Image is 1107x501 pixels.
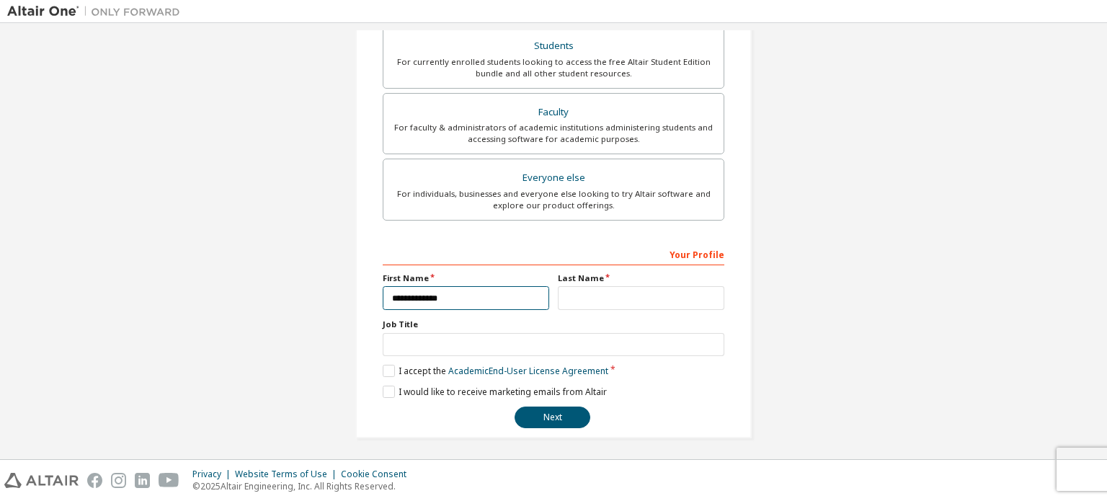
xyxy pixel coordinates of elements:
[383,242,724,265] div: Your Profile
[448,365,608,377] a: Academic End-User License Agreement
[383,386,607,398] label: I would like to receive marketing emails from Altair
[159,473,179,488] img: youtube.svg
[7,4,187,19] img: Altair One
[558,272,724,284] label: Last Name
[135,473,150,488] img: linkedin.svg
[192,469,235,480] div: Privacy
[392,168,715,188] div: Everyone else
[383,365,608,377] label: I accept the
[392,188,715,211] div: For individuals, businesses and everyone else looking to try Altair software and explore our prod...
[192,480,415,492] p: © 2025 Altair Engineering, Inc. All Rights Reserved.
[515,407,590,428] button: Next
[392,102,715,123] div: Faculty
[235,469,341,480] div: Website Terms of Use
[383,319,724,330] label: Job Title
[111,473,126,488] img: instagram.svg
[392,56,715,79] div: For currently enrolled students looking to access the free Altair Student Edition bundle and all ...
[341,469,415,480] div: Cookie Consent
[4,473,79,488] img: altair_logo.svg
[392,122,715,145] div: For faculty & administrators of academic institutions administering students and accessing softwa...
[383,272,549,284] label: First Name
[87,473,102,488] img: facebook.svg
[392,36,715,56] div: Students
